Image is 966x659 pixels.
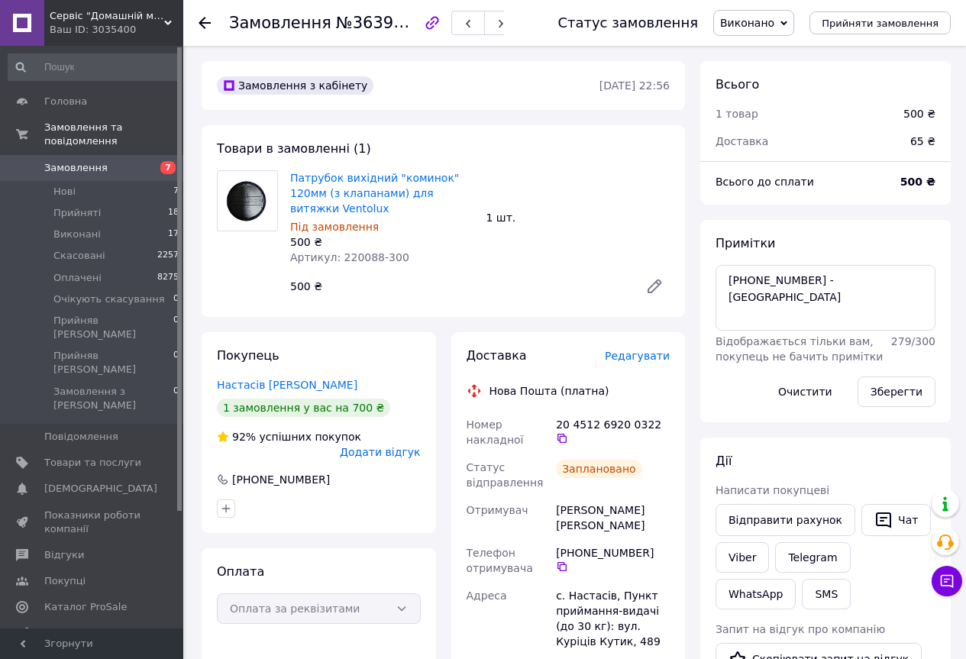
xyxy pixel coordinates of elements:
[716,579,796,609] a: WhatsApp
[44,95,87,108] span: Головна
[639,271,670,302] a: Редагувати
[858,376,935,407] button: Зберегти
[173,292,179,306] span: 0
[217,141,371,156] span: Товари в замовленні (1)
[44,627,97,641] span: Аналітика
[901,124,945,158] div: 65 ₴
[467,504,528,516] span: Отримувач
[217,76,373,95] div: Замовлення з кабінету
[716,176,814,188] span: Всього до сплати
[861,504,931,536] button: Чат
[716,236,775,250] span: Примітки
[53,314,173,341] span: Прийняв [PERSON_NAME]
[225,171,270,231] img: Патрубок вихідний "коминок" 120мм (з клапанами) для витяжки Ventolux
[900,176,935,188] b: 500 ₴
[556,417,670,444] div: 20 4512 6920 0322
[217,348,279,363] span: Покупець
[173,349,179,376] span: 0
[44,574,86,588] span: Покупці
[716,504,855,536] button: Відправити рахунок
[716,335,883,363] span: Відображається тільки вам, покупець не бачить примітки
[290,172,459,215] a: Патрубок вихідний "коминок" 120мм (з клапанами) для витяжки Ventolux
[467,461,544,489] span: Статус відправлення
[290,251,409,263] span: Артикул: 220088-300
[44,430,118,444] span: Повідомлення
[599,79,670,92] time: [DATE] 22:56
[556,545,670,573] div: [PHONE_NUMBER]
[53,292,165,306] span: Очікують скасування
[217,399,390,417] div: 1 замовлення у вас на 700 ₴
[157,249,179,263] span: 2257
[605,350,670,362] span: Редагувати
[467,547,533,574] span: Телефон отримувача
[822,18,939,29] span: Прийняти замовлення
[217,429,361,444] div: успішних покупок
[891,335,935,347] span: 279 / 300
[50,23,183,37] div: Ваш ID: 3035400
[53,249,105,263] span: Скасовані
[720,17,774,29] span: Виконано
[53,206,101,220] span: Прийняті
[290,221,379,233] span: Під замовлення
[290,234,474,250] div: 500 ₴
[716,265,935,331] textarea: [PHONE_NUMBER] - [GEOGRAPHIC_DATA]
[44,161,108,175] span: Замовлення
[556,460,642,478] div: Заплановано
[467,418,524,446] span: Номер накладної
[53,271,102,285] span: Оплачені
[932,566,962,596] button: Чат з покупцем
[716,454,732,468] span: Дії
[157,271,179,285] span: 8275
[231,472,331,487] div: [PHONE_NUMBER]
[44,509,141,536] span: Показники роботи компанії
[217,379,357,391] a: Настасів [PERSON_NAME]
[217,564,264,579] span: Оплата
[173,385,179,412] span: 0
[50,9,164,23] span: Сервіс "Домашній майстер"
[716,108,758,120] span: 1 товар
[160,161,176,174] span: 7
[716,542,769,573] a: Viber
[557,15,698,31] div: Статус замовлення
[44,600,127,614] span: Каталог ProSale
[53,385,173,412] span: Замовлення з [PERSON_NAME]
[903,106,935,121] div: 500 ₴
[229,14,331,32] span: Замовлення
[809,11,951,34] button: Прийняти замовлення
[44,548,84,562] span: Відгуки
[716,77,759,92] span: Всього
[199,15,211,31] div: Повернутися назад
[467,590,507,602] span: Адреса
[173,185,179,199] span: 7
[44,456,141,470] span: Товари та послуги
[8,53,180,81] input: Пошук
[716,623,885,635] span: Запит на відгук про компанію
[480,207,677,228] div: 1 шт.
[232,431,256,443] span: 92%
[44,121,183,148] span: Замовлення та повідомлення
[53,349,173,376] span: Прийняв [PERSON_NAME]
[44,482,157,496] span: [DEMOGRAPHIC_DATA]
[168,206,179,220] span: 18
[553,496,673,539] div: [PERSON_NAME] [PERSON_NAME]
[340,446,420,458] span: Додати відгук
[336,13,444,32] span: №363956221
[173,314,179,341] span: 0
[765,376,845,407] button: Очистити
[802,579,851,609] button: SMS
[553,582,673,655] div: с. Настасів, Пункт приймання-видачі (до 30 кг): вул. Куріців Кутик, 489
[53,185,76,199] span: Нові
[716,484,829,496] span: Написати покупцеві
[168,228,179,241] span: 17
[284,276,633,297] div: 500 ₴
[716,135,768,147] span: Доставка
[53,228,101,241] span: Виконані
[486,383,613,399] div: Нова Пошта (платна)
[467,348,527,363] span: Доставка
[775,542,850,573] a: Telegram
